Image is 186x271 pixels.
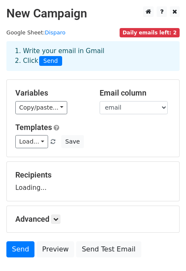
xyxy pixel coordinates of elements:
[15,170,171,192] div: Loading...
[61,135,83,148] button: Save
[45,29,66,36] a: Disparo
[15,101,67,114] a: Copy/paste...
[6,241,34,257] a: Send
[37,241,74,257] a: Preview
[15,88,87,98] h5: Variables
[6,29,66,36] small: Google Sheet:
[76,241,141,257] a: Send Test Email
[9,46,177,66] div: 1. Write your email in Gmail 2. Click
[120,28,180,37] span: Daily emails left: 2
[120,29,180,36] a: Daily emails left: 2
[6,6,180,21] h2: New Campaign
[15,215,171,224] h5: Advanced
[15,123,52,132] a: Templates
[39,56,62,66] span: Send
[15,135,48,148] a: Load...
[15,170,171,180] h5: Recipients
[100,88,171,98] h5: Email column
